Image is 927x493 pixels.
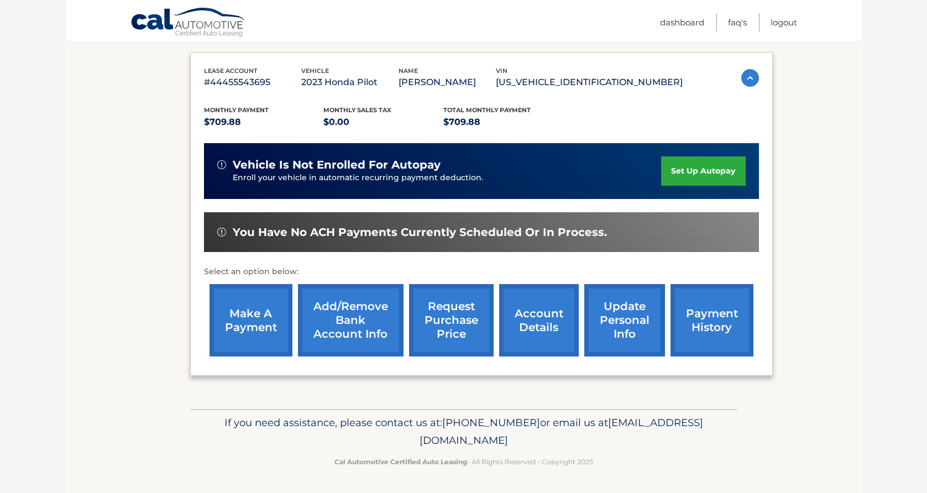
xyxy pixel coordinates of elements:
[409,284,494,356] a: request purchase price
[323,114,443,130] p: $0.00
[399,75,496,90] p: [PERSON_NAME]
[334,458,467,466] strong: Cal Automotive Certified Auto Leasing
[204,67,258,75] span: lease account
[442,416,540,429] span: [PHONE_NUMBER]
[217,228,226,237] img: alert-white.svg
[399,67,418,75] span: name
[204,265,759,279] p: Select an option below:
[443,114,563,130] p: $709.88
[204,114,324,130] p: $709.88
[233,158,441,172] span: vehicle is not enrolled for autopay
[197,456,730,468] p: - All Rights Reserved - Copyright 2025
[443,106,531,114] span: Total Monthly Payment
[499,284,579,356] a: account details
[584,284,665,356] a: update personal info
[233,172,662,184] p: Enroll your vehicle in automatic recurring payment deduction.
[496,67,507,75] span: vin
[420,416,703,447] span: [EMAIL_ADDRESS][DOMAIN_NAME]
[233,225,607,239] span: You have no ACH payments currently scheduled or in process.
[210,284,292,356] a: make a payment
[301,67,329,75] span: vehicle
[204,106,269,114] span: Monthly Payment
[671,284,753,356] a: payment history
[661,156,745,186] a: set up autopay
[323,106,391,114] span: Monthly sales Tax
[130,7,247,39] a: Cal Automotive
[496,75,683,90] p: [US_VEHICLE_IDENTIFICATION_NUMBER]
[197,414,730,449] p: If you need assistance, please contact us at: or email us at
[301,75,399,90] p: 2023 Honda Pilot
[298,284,404,356] a: Add/Remove bank account info
[660,13,704,32] a: Dashboard
[728,13,747,32] a: FAQ's
[217,160,226,169] img: alert-white.svg
[204,75,301,90] p: #44455543695
[771,13,797,32] a: Logout
[741,69,759,87] img: accordion-active.svg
